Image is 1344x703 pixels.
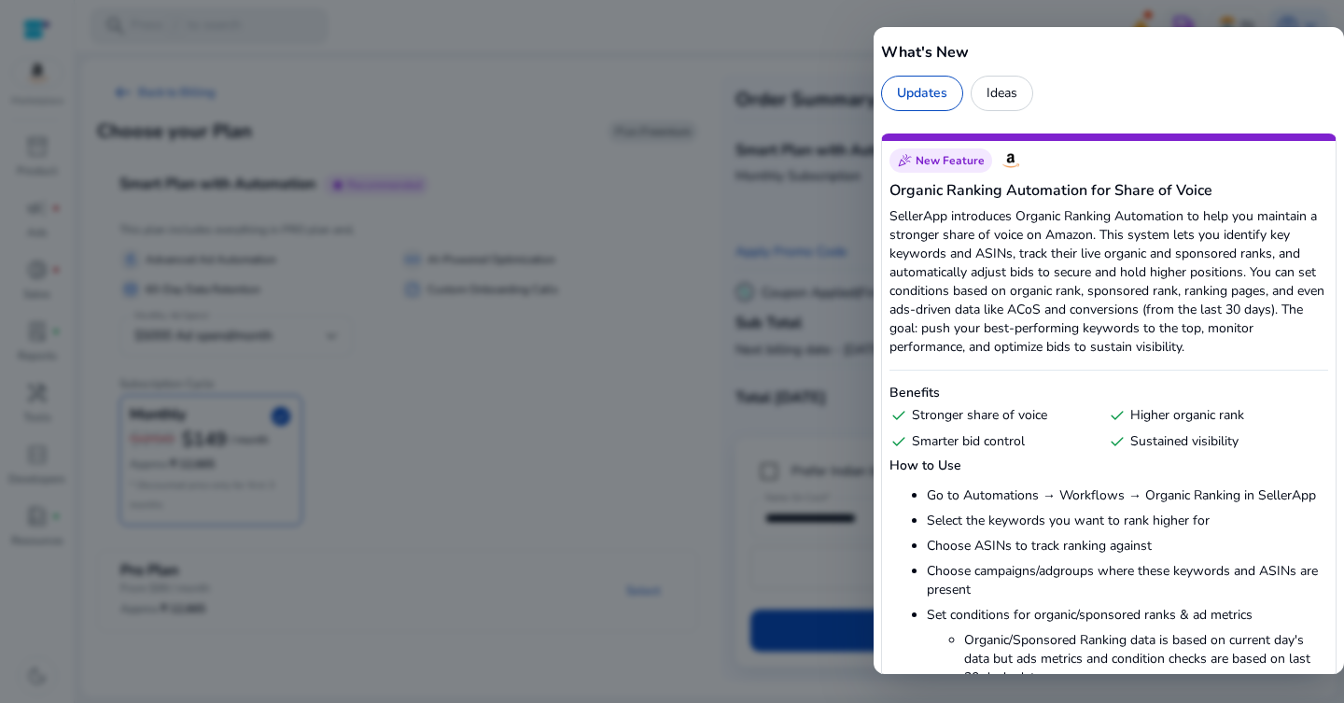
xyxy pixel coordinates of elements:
[889,432,1100,451] div: Smarter bid control
[1108,432,1319,451] div: Sustained visibility
[889,432,908,451] span: check
[1000,149,1022,172] img: Amazon
[897,153,912,168] span: celebration
[889,406,908,425] span: check
[927,486,1328,505] li: Go to Automations → Workflows → Organic Ranking in SellerApp
[889,457,1328,475] h6: How to Use
[889,384,1328,402] h6: Benefits
[964,631,1328,687] li: Organic/Sponsored Ranking data is based on current day's data but ads metrics and condition check...
[889,179,1328,202] h5: Organic Ranking Automation for Share of Voice
[1108,432,1127,451] span: check
[881,76,963,111] div: Updates
[971,76,1033,111] div: Ideas
[916,153,985,168] span: New Feature
[889,406,1100,425] div: Stronger share of voice
[927,537,1328,555] li: Choose ASINs to track ranking against
[889,207,1328,357] p: SellerApp introduces Organic Ranking Automation to help you maintain a stronger share of voice on...
[927,562,1328,599] li: Choose campaigns/adgroups where these keywords and ASINs are present
[1108,406,1319,425] div: Higher organic rank
[881,41,1337,63] h5: What's New
[1108,406,1127,425] span: check
[927,512,1328,530] li: Select the keywords you want to rank higher for
[927,606,1328,687] li: Set conditions for organic/sponsored ranks & ad metrics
